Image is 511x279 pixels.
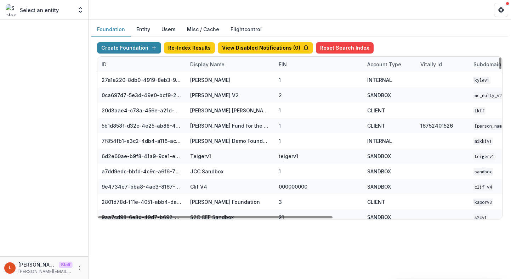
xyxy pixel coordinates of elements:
[473,168,493,175] code: sandbox
[186,61,229,68] div: Display Name
[274,57,363,72] div: EIN
[190,183,207,190] div: Clif V4
[97,61,111,68] div: ID
[279,107,281,114] div: 1
[102,213,182,221] div: 9aa7cd98-6e3d-49d7-b692-3e5f3d1facd4
[102,107,182,114] div: 20d3aae4-c78a-456e-a21d-91c97a6a725f
[367,168,391,175] div: SANDBOX
[6,4,17,16] img: Select an entity
[367,213,391,221] div: SANDBOX
[75,3,85,17] button: Open entity switcher
[97,57,186,72] div: ID
[190,137,270,145] div: [PERSON_NAME] Demo Foundation
[473,77,490,84] code: kylev1
[473,122,508,130] code: [PERSON_NAME]
[363,57,416,72] div: Account Type
[102,137,182,145] div: 7f854fb1-e3c2-4db4-a116-aca576521abc
[156,23,181,37] button: Users
[190,76,231,84] div: [PERSON_NAME]
[186,57,274,72] div: Display Name
[279,76,281,84] div: 1
[18,261,56,268] p: [PERSON_NAME]
[75,264,84,272] button: More
[91,23,131,37] button: Foundation
[469,61,506,68] div: Subdomain
[367,107,385,114] div: CLIENT
[367,91,391,99] div: SANDBOX
[218,42,313,54] button: View Disabled Notifications (0)
[190,213,234,221] div: S2C CEF Sandbox
[102,168,182,175] div: a7dd9edc-bbfd-4c9c-a6f6-76d0743bf1cd
[59,262,73,268] p: Staff
[279,122,281,129] div: 1
[473,92,503,99] code: mc_nulty_v2
[279,168,281,175] div: 1
[473,214,488,221] code: s2cv1
[102,122,182,129] div: 5b1d858f-d32c-4e25-ab88-434536713791
[367,122,385,129] div: CLIENT
[131,23,156,37] button: Entity
[18,268,73,275] p: [PERSON_NAME][EMAIL_ADDRESS][DOMAIN_NAME]
[102,183,182,190] div: 9e4734e7-bba8-4ae3-8167-95d86cec7b4b
[473,138,493,145] code: mikkiv1
[190,152,211,160] div: Teigerv1
[279,137,281,145] div: 1
[231,26,262,33] a: Flightcontrol
[473,183,493,191] code: Clif V4
[9,266,11,270] div: Lucy
[190,107,270,114] div: [PERSON_NAME] [PERSON_NAME] Family Foundation
[367,76,392,84] div: INTERNAL
[494,3,508,17] button: Get Help
[279,183,307,190] div: 000000000
[367,152,391,160] div: SANDBOX
[190,198,260,206] div: [PERSON_NAME] Foundation
[367,137,392,145] div: INTERNAL
[190,91,239,99] div: [PERSON_NAME] V2
[274,61,291,68] div: EIN
[279,198,282,206] div: 3
[279,213,284,221] div: 21
[102,91,182,99] div: 0ca697d7-5e3d-49e0-bcf9-217f69e92d71
[473,107,486,115] code: lkff
[363,61,405,68] div: Account Type
[20,6,59,14] p: Select an entity
[420,122,453,129] div: 16752401526
[102,198,182,206] div: 2801d78d-f11e-4051-abb4-dab00da98882
[367,183,391,190] div: SANDBOX
[416,57,469,72] div: Vitally Id
[190,122,270,129] div: [PERSON_NAME] Fund for the Blind
[279,91,282,99] div: 2
[102,152,182,160] div: 6d2e60ae-b9f8-41a9-9ce1-e608d0f20ec5
[102,76,182,84] div: 27a1e220-8db0-4919-8eb3-9f29ee33f7b0
[316,42,374,54] button: Reset Search Index
[473,153,495,160] code: teigerv1
[367,198,385,206] div: CLIENT
[473,199,493,206] code: kaporv3
[181,23,225,37] button: Misc / Cache
[279,152,298,160] div: teigerv1
[97,42,161,54] button: Create Foundation
[190,168,223,175] div: JCC Sandbox
[164,42,215,54] button: Re-Index Results
[416,61,446,68] div: Vitally Id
